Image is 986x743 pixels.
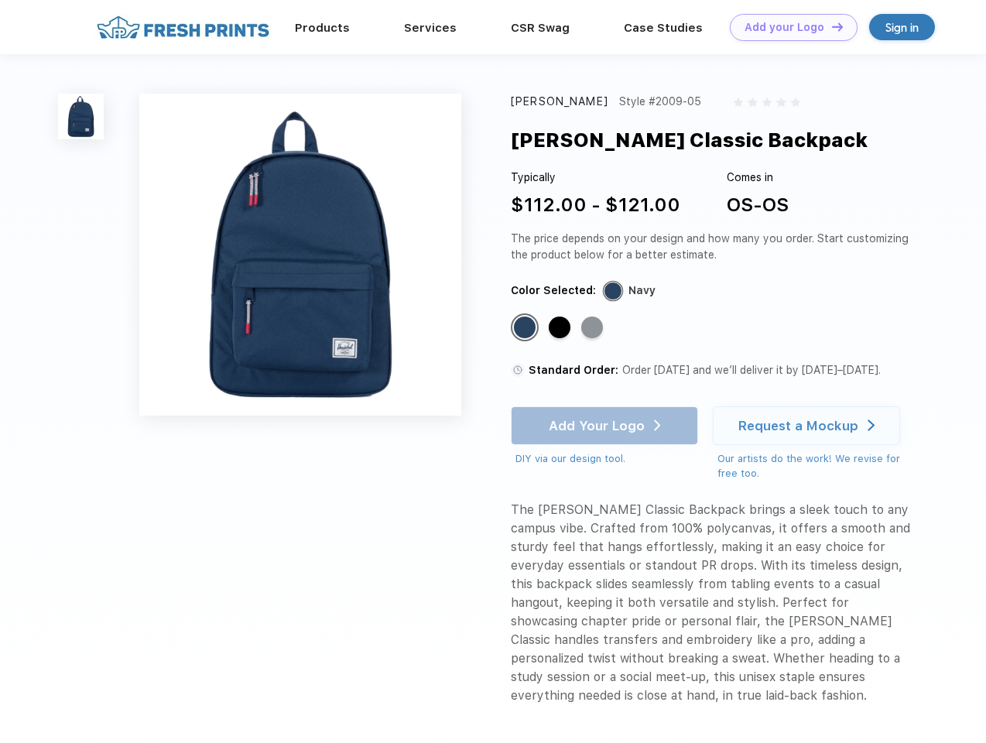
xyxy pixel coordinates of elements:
div: Our artists do the work! We revise for free too. [717,451,915,481]
div: Raven Crosshatch [581,317,603,338]
div: Comes in [727,169,789,186]
div: OS-OS [727,191,789,219]
img: fo%20logo%202.webp [92,14,274,41]
div: Style #2009-05 [619,94,701,110]
div: Navy [628,282,656,299]
img: standard order [511,363,525,377]
div: Typically [511,169,680,186]
div: [PERSON_NAME] [511,94,608,110]
div: The [PERSON_NAME] Classic Backpack brings a sleek touch to any campus vibe. Crafted from 100% pol... [511,501,915,705]
img: gray_star.svg [762,98,772,107]
div: Request a Mockup [738,418,858,433]
a: Sign in [869,14,935,40]
img: func=resize&h=640 [139,94,461,416]
img: gray_star.svg [748,98,757,107]
div: Sign in [885,19,919,36]
div: The price depends on your design and how many you order. Start customizing the product below for ... [511,231,915,263]
div: Black [549,317,570,338]
div: [PERSON_NAME] Classic Backpack [511,125,868,155]
img: func=resize&h=100 [58,94,104,139]
div: Navy [514,317,536,338]
img: DT [832,22,843,31]
a: Products [295,21,350,35]
div: Add your Logo [745,21,824,34]
img: gray_star.svg [734,98,743,107]
span: Order [DATE] and we’ll deliver it by [DATE]–[DATE]. [622,364,881,376]
div: Color Selected: [511,282,596,299]
span: Standard Order: [529,364,618,376]
img: white arrow [868,419,875,431]
div: DIY via our design tool. [515,451,698,467]
img: gray_star.svg [791,98,800,107]
img: gray_star.svg [776,98,786,107]
div: $112.00 - $121.00 [511,191,680,219]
